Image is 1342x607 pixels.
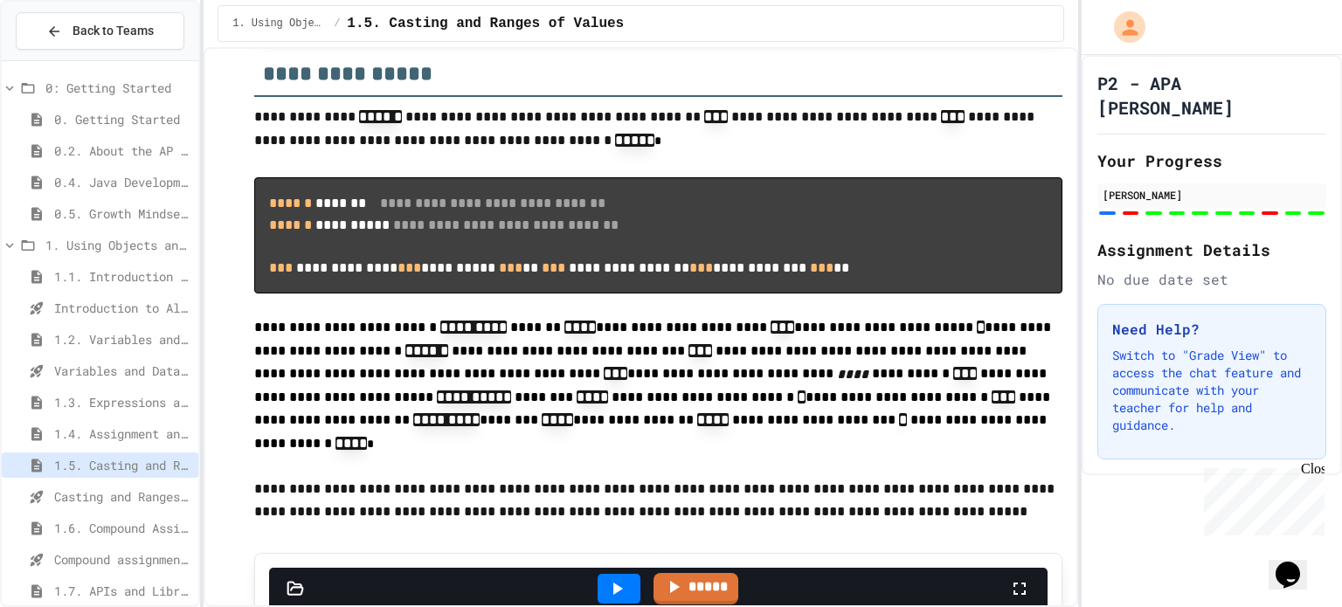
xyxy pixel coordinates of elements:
[1097,71,1326,120] h1: P2 - APA [PERSON_NAME]
[1097,238,1326,262] h2: Assignment Details
[54,141,191,160] span: 0.2. About the AP CSA Exam
[54,456,191,474] span: 1.5. Casting and Ranges of Values
[1269,537,1325,590] iframe: chat widget
[54,330,191,348] span: 1.2. Variables and Data Types
[1112,347,1311,434] p: Switch to "Grade View" to access the chat feature and communicate with your teacher for help and ...
[54,487,191,506] span: Casting and Ranges of variables - Quiz
[54,393,191,411] span: 1.3. Expressions and Output [New]
[54,362,191,380] span: Variables and Data Types - Quiz
[1096,7,1150,47] div: My Account
[54,173,191,191] span: 0.4. Java Development Environments
[7,7,121,111] div: Chat with us now!Close
[334,17,340,31] span: /
[1197,461,1325,535] iframe: chat widget
[54,519,191,537] span: 1.6. Compound Assignment Operators
[45,236,191,254] span: 1. Using Objects and Methods
[1097,148,1326,173] h2: Your Progress
[54,299,191,317] span: Introduction to Algorithms, Programming, and Compilers
[54,110,191,128] span: 0. Getting Started
[54,267,191,286] span: 1.1. Introduction to Algorithms, Programming, and Compilers
[16,12,184,50] button: Back to Teams
[54,550,191,569] span: Compound assignment operators - Quiz
[1112,319,1311,340] h3: Need Help?
[54,204,191,223] span: 0.5. Growth Mindset and Pair Programming
[232,17,327,31] span: 1. Using Objects and Methods
[73,22,154,40] span: Back to Teams
[54,582,191,600] span: 1.7. APIs and Libraries
[1103,187,1321,203] div: [PERSON_NAME]
[1097,269,1326,290] div: No due date set
[45,79,191,97] span: 0: Getting Started
[347,13,624,34] span: 1.5. Casting and Ranges of Values
[54,424,191,443] span: 1.4. Assignment and Input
